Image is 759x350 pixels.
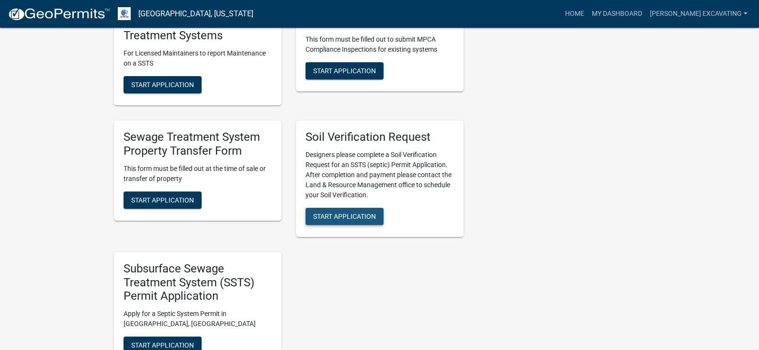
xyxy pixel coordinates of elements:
[313,67,376,75] span: Start Application
[124,192,202,209] button: Start Application
[646,5,751,23] a: [PERSON_NAME] Excavating
[131,341,194,349] span: Start Application
[138,6,253,22] a: [GEOGRAPHIC_DATA], [US_STATE]
[561,5,588,23] a: Home
[306,34,454,55] p: This form must be filled out to submit MPCA Compliance Inspections for existing systems
[124,48,272,68] p: For Licensed Maintainers to report Maintenance on a SSTS
[588,5,646,23] a: My Dashboard
[131,196,194,203] span: Start Application
[124,262,272,303] h5: Subsurface Sewage Treatment System (SSTS) Permit Application
[313,212,376,220] span: Start Application
[124,130,272,158] h5: Sewage Treatment System Property Transfer Form
[131,81,194,89] span: Start Application
[124,76,202,93] button: Start Application
[306,62,384,79] button: Start Application
[306,208,384,225] button: Start Application
[118,7,131,20] img: Otter Tail County, Minnesota
[306,150,454,200] p: Designers please complete a Soil Verification Request for an SSTS (septic) Permit Application. Af...
[124,164,272,184] p: This form must be filled out at the time of sale or transfer of property
[124,309,272,329] p: Apply for a Septic System Permit in [GEOGRAPHIC_DATA], [GEOGRAPHIC_DATA]
[306,130,454,144] h5: Soil Verification Request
